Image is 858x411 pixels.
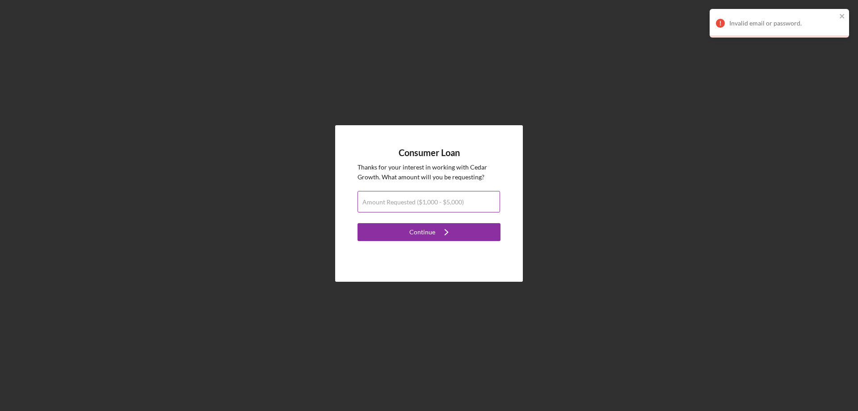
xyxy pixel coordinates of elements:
[357,148,500,158] h4: Consumer Loan
[357,223,500,241] button: Continue
[729,20,837,27] div: Invalid email or password.
[839,13,845,21] button: close
[409,223,435,241] div: Continue
[362,199,464,206] label: Amount Requested ($1,000 - $5,000)
[357,162,500,182] p: Thanks for your interest in working with Cedar Growth . What amount will you be requesting?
